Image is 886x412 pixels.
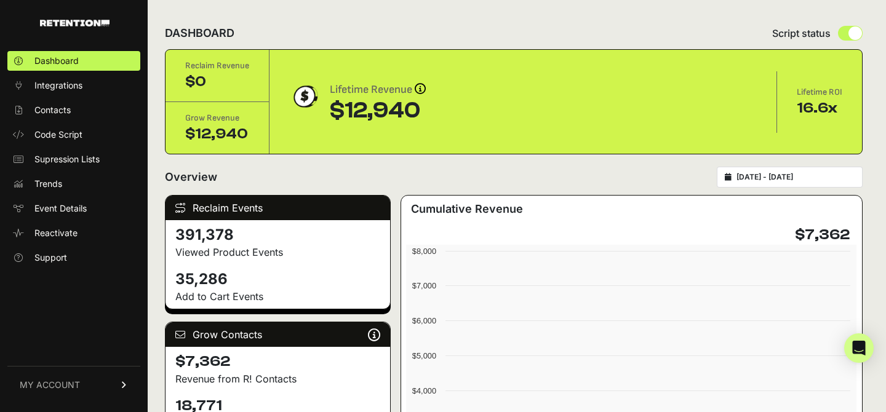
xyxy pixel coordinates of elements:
h2: DASHBOARD [165,25,234,42]
div: Grow Revenue [185,112,249,124]
a: Code Script [7,125,140,145]
text: $7,000 [412,281,436,290]
h4: $7,362 [175,352,380,371]
span: Trends [34,178,62,190]
h4: 391,378 [175,225,380,245]
span: Contacts [34,104,71,116]
div: Reclaim Revenue [185,60,249,72]
div: Lifetime Revenue [330,81,426,98]
div: Grow Contacts [166,322,390,347]
a: Dashboard [7,51,140,71]
div: $0 [185,72,249,92]
a: Integrations [7,76,140,95]
span: MY ACCOUNT [20,379,80,391]
div: $12,940 [330,98,426,123]
span: Support [34,252,67,264]
a: Reactivate [7,223,140,243]
p: Revenue from R! Contacts [175,371,380,386]
p: Add to Cart Events [175,289,380,304]
span: Script status [772,26,831,41]
h3: Cumulative Revenue [411,200,523,218]
div: Reclaim Events [166,196,390,220]
a: Trends [7,174,140,194]
text: $8,000 [412,247,436,256]
a: Supression Lists [7,149,140,169]
p: Viewed Product Events [175,245,380,259]
div: Open Intercom Messenger [844,333,874,363]
h4: $7,362 [795,225,850,245]
div: Lifetime ROI [797,86,842,98]
img: Retention.com [40,20,110,26]
span: Integrations [34,79,82,92]
h2: Overview [165,168,217,186]
a: Event Details [7,199,140,218]
a: MY ACCOUNT [7,366,140,403]
span: Dashboard [34,55,79,67]
span: Code Script [34,129,82,141]
text: $5,000 [412,351,436,360]
div: 16.6x [797,98,842,118]
div: $12,940 [185,124,249,144]
h4: 35,286 [175,269,380,289]
a: Contacts [7,100,140,120]
span: Supression Lists [34,153,100,165]
span: Event Details [34,202,87,215]
a: Support [7,248,140,267]
text: $4,000 [412,386,436,395]
img: dollar-coin-05c43ed7efb7bc0c12610022525b4bbbb207c7efeef5aecc26f025e68dcafac9.png [289,81,320,112]
span: Reactivate [34,227,78,239]
text: $6,000 [412,316,436,325]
